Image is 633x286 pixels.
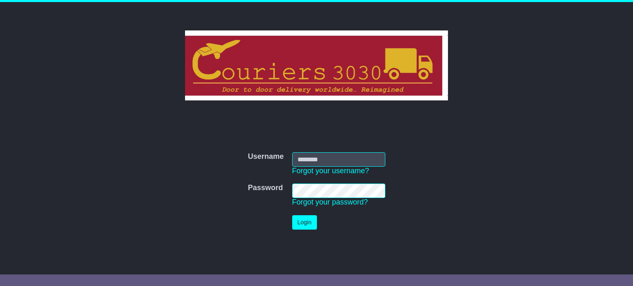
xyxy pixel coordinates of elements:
[292,167,369,175] a: Forgot your username?
[185,30,448,100] img: Couriers 3030
[292,198,368,206] a: Forgot your password?
[248,184,283,193] label: Password
[292,215,317,230] button: Login
[248,152,284,161] label: Username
